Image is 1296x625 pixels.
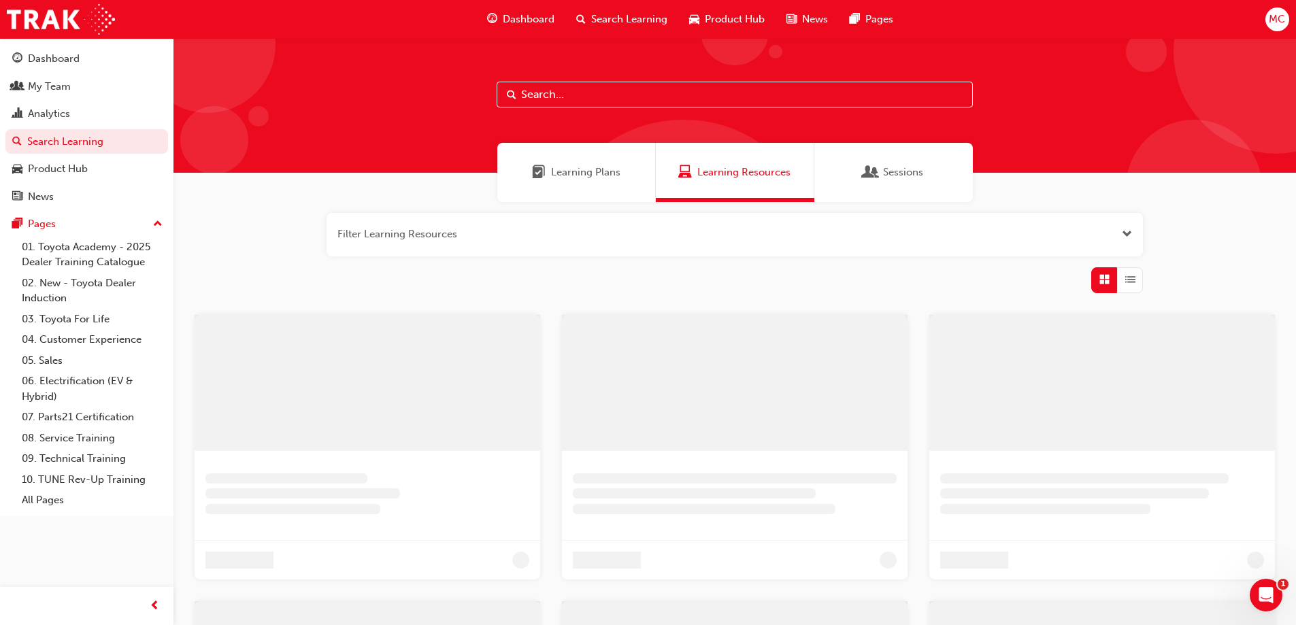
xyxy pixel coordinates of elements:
[1278,579,1289,590] span: 1
[12,191,22,203] span: news-icon
[5,129,168,154] a: Search Learning
[16,371,168,407] a: 06. Electrification (EV & Hybrid)
[16,490,168,511] a: All Pages
[503,12,554,27] span: Dashboard
[28,216,56,232] div: Pages
[497,143,656,202] a: Learning PlansLearning Plans
[28,106,70,122] div: Analytics
[776,5,839,33] a: news-iconNews
[865,12,893,27] span: Pages
[150,598,160,615] span: prev-icon
[864,165,878,180] span: Sessions
[7,4,115,35] img: Trak
[28,51,80,67] div: Dashboard
[883,165,923,180] span: Sessions
[814,143,973,202] a: SessionsSessions
[16,428,168,449] a: 08. Service Training
[576,11,586,28] span: search-icon
[1269,12,1285,27] span: MC
[12,81,22,93] span: people-icon
[497,82,973,107] input: Search...
[12,218,22,231] span: pages-icon
[12,136,22,148] span: search-icon
[1250,579,1282,611] iframe: Intercom live chat
[16,469,168,490] a: 10. TUNE Rev-Up Training
[16,237,168,273] a: 01. Toyota Academy - 2025 Dealer Training Catalogue
[16,350,168,371] a: 05. Sales
[5,212,168,237] button: Pages
[565,5,678,33] a: search-iconSearch Learning
[678,5,776,33] a: car-iconProduct Hub
[487,11,497,28] span: guage-icon
[476,5,565,33] a: guage-iconDashboard
[705,12,765,27] span: Product Hub
[802,12,828,27] span: News
[5,184,168,209] a: News
[1099,272,1110,288] span: Grid
[16,448,168,469] a: 09. Technical Training
[697,165,791,180] span: Learning Resources
[12,108,22,120] span: chart-icon
[5,101,168,126] a: Analytics
[5,46,168,71] a: Dashboard
[839,5,904,33] a: pages-iconPages
[532,165,546,180] span: Learning Plans
[1122,226,1132,242] button: Open the filter
[689,11,699,28] span: car-icon
[153,216,163,233] span: up-icon
[5,44,168,212] button: DashboardMy TeamAnalyticsSearch LearningProduct HubNews
[16,329,168,350] a: 04. Customer Experience
[16,309,168,330] a: 03. Toyota For Life
[591,12,667,27] span: Search Learning
[28,79,71,95] div: My Team
[28,189,54,205] div: News
[551,165,620,180] span: Learning Plans
[507,87,516,103] span: Search
[678,165,692,180] span: Learning Resources
[12,163,22,175] span: car-icon
[16,273,168,309] a: 02. New - Toyota Dealer Induction
[850,11,860,28] span: pages-icon
[786,11,797,28] span: news-icon
[1265,7,1289,31] button: MC
[28,161,88,177] div: Product Hub
[1125,272,1135,288] span: List
[5,156,168,182] a: Product Hub
[12,53,22,65] span: guage-icon
[656,143,814,202] a: Learning ResourcesLearning Resources
[16,407,168,428] a: 07. Parts21 Certification
[5,74,168,99] a: My Team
